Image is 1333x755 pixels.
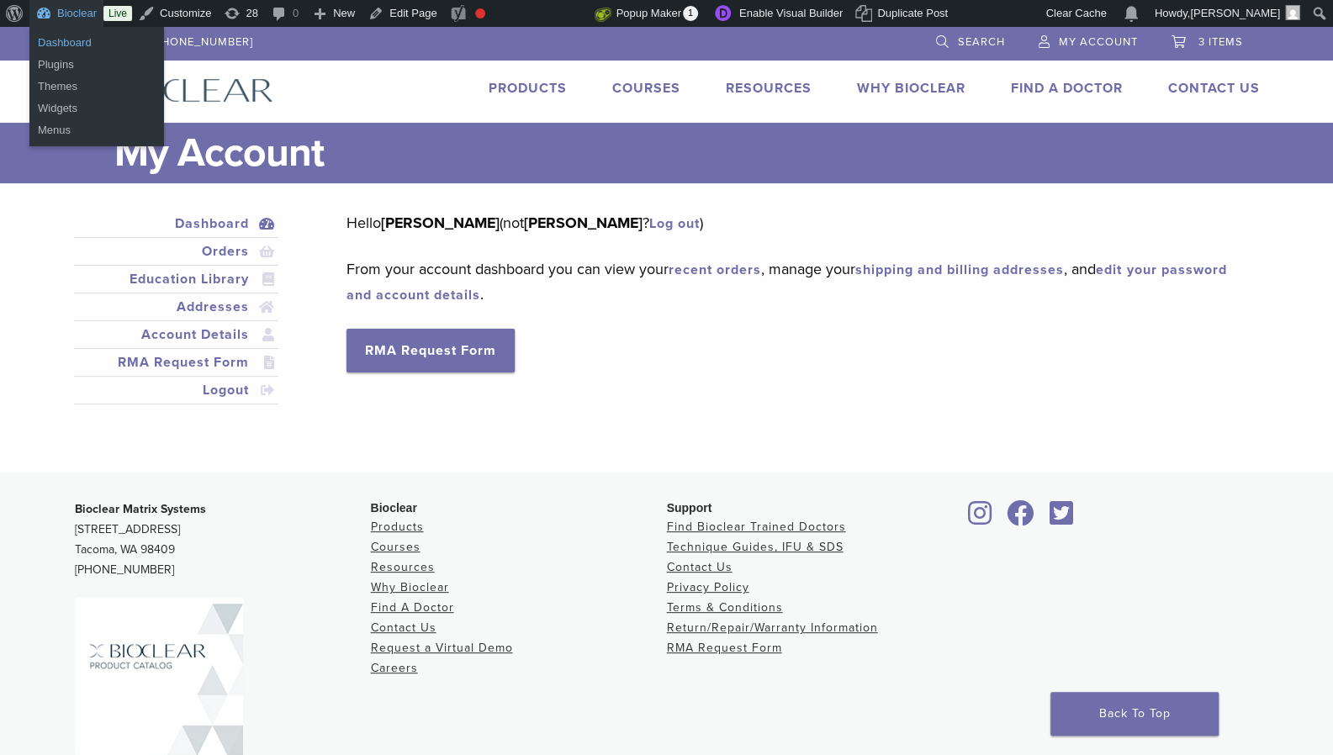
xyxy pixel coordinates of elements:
span: 1 [683,6,698,21]
a: Products [489,80,567,97]
a: Return/Repair/Warranty Information [667,620,878,635]
a: Education Library [77,269,276,289]
a: 3 items [1172,27,1243,52]
p: Hello (not ? ) [346,210,1234,235]
a: Contact Us [667,560,733,574]
a: Menus [29,119,164,141]
a: Search [936,27,1005,52]
h1: My Account [114,123,1260,183]
span: 3 items [1198,35,1243,49]
a: Contact Us [371,620,436,635]
a: Themes [29,76,164,98]
a: Bioclear [963,510,998,527]
a: Technique Guides, IFU & SDS [667,540,844,554]
a: Terms & Conditions [667,600,783,615]
a: Contact Us [1168,80,1260,97]
span: Bioclear [371,501,417,515]
a: Resources [726,80,812,97]
ul: Bioclear [29,27,164,81]
a: Courses [612,80,680,97]
a: Back To Top [1050,692,1219,736]
a: Addresses [77,297,276,317]
a: Products [371,520,424,534]
div: Focus keyphrase not set [475,8,485,18]
a: Orders [77,241,276,261]
a: Widgets [29,98,164,119]
a: RMA Request Form [77,352,276,372]
strong: Bioclear Matrix Systems [75,502,206,516]
ul: Bioclear [29,71,164,146]
span: My Account [1059,35,1138,49]
a: Request a Virtual Demo [371,641,513,655]
span: [PERSON_NAME] [1190,7,1280,19]
a: Courses [371,540,421,554]
a: RMA Request Form [667,641,782,655]
a: Dashboard [29,32,164,54]
a: Dashboard [77,214,276,234]
span: Search [958,35,1005,49]
a: Log out [649,215,700,232]
p: From your account dashboard you can view your , manage your , and . [346,256,1234,307]
a: recent orders [669,261,761,278]
strong: [PERSON_NAME] [381,214,500,232]
img: Bioclear [74,78,273,103]
a: Logout [77,380,276,400]
a: Bioclear [1044,510,1079,527]
img: Views over 48 hours. Click for more Jetpack Stats. [500,4,595,24]
a: [PHONE_NUMBER] [129,27,253,52]
strong: [PERSON_NAME] [524,214,643,232]
a: shipping and billing addresses [855,261,1064,278]
a: Why Bioclear [857,80,965,97]
a: Live [103,6,132,21]
a: My Account [1039,27,1138,52]
a: Find A Doctor [1011,80,1123,97]
a: Find Bioclear Trained Doctors [667,520,846,534]
nav: Account pages [74,210,279,425]
a: Bioclear [1002,510,1040,527]
a: RMA Request Form [346,329,515,372]
a: Account Details [77,325,276,345]
a: Plugins [29,54,164,76]
a: Careers [371,661,418,675]
span: Support [667,501,712,515]
p: [STREET_ADDRESS] Tacoma, WA 98409 [PHONE_NUMBER] [75,499,371,580]
a: Resources [371,560,435,574]
a: Find A Doctor [371,600,454,615]
a: Why Bioclear [371,580,449,594]
a: Privacy Policy [667,580,749,594]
